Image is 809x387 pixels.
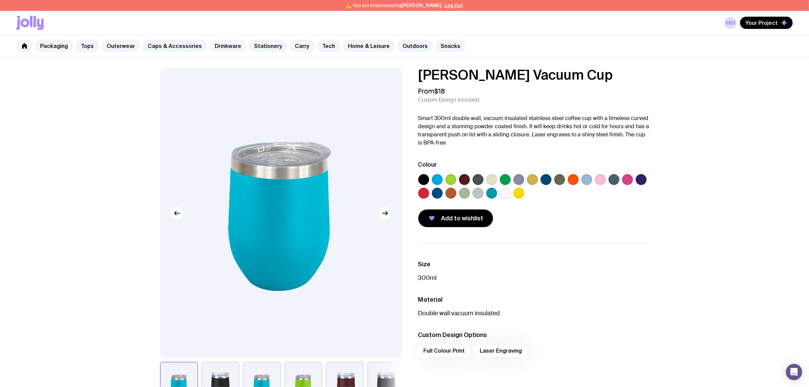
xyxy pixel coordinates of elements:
[444,3,463,8] button: Log Out
[740,17,793,29] button: Your Project
[418,68,649,82] h1: [PERSON_NAME] Vacuum Cup
[209,40,247,52] a: Drinkware
[342,40,395,52] a: Home & Leisure
[249,40,287,52] a: Stationery
[418,97,480,103] span: Custom Design Included
[418,296,649,304] h3: Material
[724,17,737,29] a: MM
[418,161,437,169] h3: Colour
[418,274,649,282] p: 300ml
[418,331,649,339] h3: Custom Design Options
[101,40,140,52] a: Outerwear
[35,40,73,52] a: Packaging
[435,40,466,52] a: Snacks
[418,114,649,147] p: Smart 300ml double wall, vacuum insulated stainless steel coffee cup with a timeless curved desig...
[75,40,99,52] a: Tops
[786,364,802,380] div: Open Intercom Messenger
[142,40,207,52] a: Caps & Accessories
[418,309,649,317] p: Double wall vacuum insulated
[397,40,433,52] a: Outdoors
[317,40,340,52] a: Tech
[435,87,445,96] span: $18
[441,214,483,222] span: Add to wishlist
[418,209,493,227] button: Add to wishlist
[418,87,445,95] span: From
[418,260,649,268] h3: Size
[289,40,315,52] a: Carry
[346,3,442,8] span: ⚠️ You are impersonating
[401,3,442,8] span: [PERSON_NAME]
[745,19,778,26] span: Your Project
